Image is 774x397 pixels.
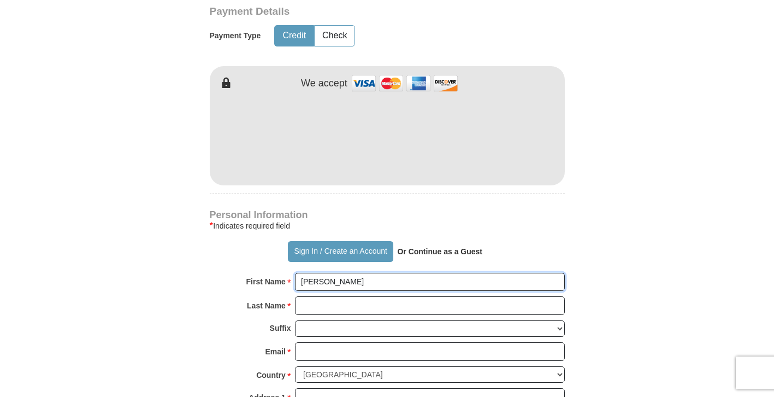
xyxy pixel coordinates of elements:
[301,78,347,90] h4: We accept
[247,298,286,313] strong: Last Name
[315,26,354,46] button: Check
[210,219,565,232] div: Indicates required field
[397,247,482,256] strong: Or Continue as a Guest
[256,367,286,383] strong: Country
[210,31,261,40] h5: Payment Type
[210,5,488,18] h3: Payment Details
[350,72,459,95] img: credit cards accepted
[246,274,286,289] strong: First Name
[288,241,393,262] button: Sign In / Create an Account
[265,344,286,359] strong: Email
[210,211,565,219] h4: Personal Information
[275,26,314,46] button: Credit
[270,320,291,336] strong: Suffix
